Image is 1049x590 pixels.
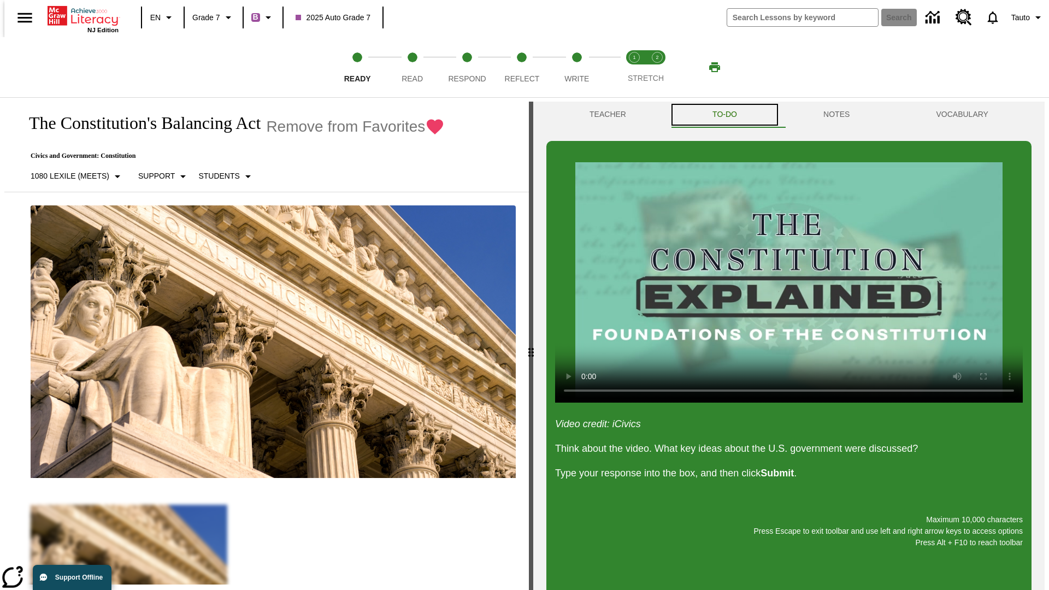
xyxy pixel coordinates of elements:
[296,12,371,23] span: 2025 Auto Grade 7
[344,74,371,83] span: Ready
[326,37,389,97] button: Ready step 1 of 5
[727,9,878,26] input: search field
[17,113,261,133] h1: The Constitution's Balancing Act
[188,8,239,27] button: Grade: Grade 7, Select a grade
[26,167,128,186] button: Select Lexile, 1080 Lexile (Meets)
[1011,12,1030,23] span: Tauto
[697,57,732,77] button: Print
[641,37,673,97] button: Stretch Respond step 2 of 2
[402,74,423,83] span: Read
[1007,8,1049,27] button: Profile/Settings
[919,3,949,33] a: Data Center
[555,526,1023,537] p: Press Escape to exit toolbar and use left and right arrow keys to access options
[533,102,1045,590] div: activity
[33,565,111,590] button: Support Offline
[893,102,1032,128] button: VOCABULARY
[979,3,1007,32] a: Notifications
[150,12,161,23] span: EN
[55,574,103,581] span: Support Offline
[505,74,540,83] span: Reflect
[134,167,194,186] button: Scaffolds, Support
[555,537,1023,548] p: Press Alt + F10 to reach toolbar
[490,37,553,97] button: Reflect step 4 of 5
[31,170,109,182] p: 1080 Lexile (Meets)
[546,102,669,128] button: Teacher
[266,118,425,135] span: Remove from Favorites
[194,167,258,186] button: Select Student
[628,74,664,82] span: STRETCH
[761,468,794,479] strong: Submit
[555,441,1023,456] p: Think about the video. What key ideas about the U.S. government were discussed?
[48,4,119,33] div: Home
[9,2,41,34] button: Open side menu
[87,27,119,33] span: NJ Edition
[138,170,175,182] p: Support
[555,514,1023,526] p: Maximum 10,000 characters
[669,102,780,128] button: TO-DO
[618,37,650,97] button: Stretch Read step 1 of 2
[949,3,979,32] a: Resource Center, Will open in new tab
[4,9,160,19] body: Maximum 10,000 characters Press Escape to exit toolbar and use left and right arrow keys to acces...
[555,466,1023,481] p: Type your response into the box, and then click .
[780,102,893,128] button: NOTES
[192,12,220,23] span: Grade 7
[435,37,499,97] button: Respond step 3 of 5
[633,55,635,60] text: 1
[656,55,658,60] text: 2
[17,152,445,160] p: Civics and Government: Constitution
[31,205,516,479] img: The U.S. Supreme Court Building displays the phrase, "Equal Justice Under Law."
[266,117,445,136] button: Remove from Favorites - The Constitution's Balancing Act
[545,37,609,97] button: Write step 5 of 5
[247,8,279,27] button: Boost Class color is purple. Change class color
[564,74,589,83] span: Write
[529,102,533,590] div: Press Enter or Spacebar and then press right and left arrow keys to move the slider
[253,10,258,24] span: B
[448,74,486,83] span: Respond
[198,170,239,182] p: Students
[546,102,1032,128] div: Instructional Panel Tabs
[380,37,444,97] button: Read step 2 of 5
[555,418,641,429] em: Video credit: iCivics
[145,8,180,27] button: Language: EN, Select a language
[4,102,529,585] div: reading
